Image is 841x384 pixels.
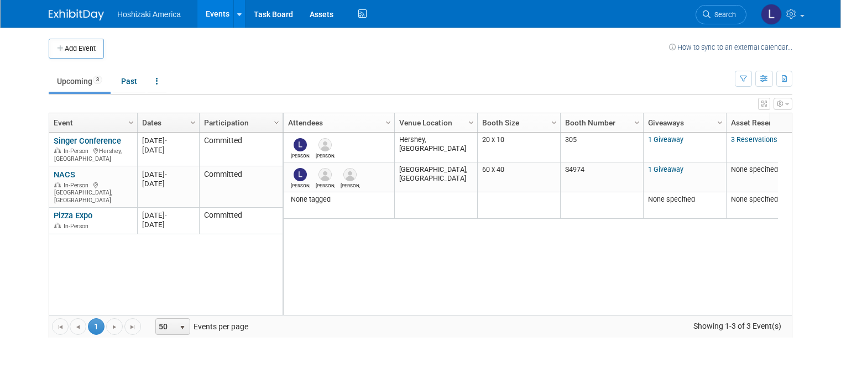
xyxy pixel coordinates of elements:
[54,211,92,220] a: Pizza Expo
[142,179,194,188] div: [DATE]
[127,118,135,127] span: Column Settings
[399,113,470,132] a: Venue Location
[178,323,187,332] span: select
[383,113,395,130] a: Column Settings
[467,118,476,127] span: Column Settings
[142,145,194,155] div: [DATE]
[648,135,683,144] a: 1 Giveaway
[156,319,175,334] span: 50
[560,162,643,192] td: S4974
[64,223,92,230] span: In-Person
[291,181,310,188] div: Lori Northeim
[64,148,92,155] span: In-Person
[731,195,778,203] span: None specified
[54,180,132,204] div: [GEOGRAPHIC_DATA], [GEOGRAPHIC_DATA]
[715,118,724,127] span: Column Settings
[394,133,477,162] td: Hershey, [GEOGRAPHIC_DATA]
[204,113,275,132] a: Participation
[117,10,181,19] span: Hoshizaki America
[565,113,636,132] a: Booth Number
[110,323,119,332] span: Go to the next page
[56,323,65,332] span: Go to the first page
[550,118,558,127] span: Column Settings
[189,118,197,127] span: Column Settings
[70,318,86,335] a: Go to the previous page
[199,208,283,234] td: Committed
[142,113,192,132] a: Dates
[54,136,121,146] a: Singer Conference
[288,195,390,204] div: None tagged
[384,118,393,127] span: Column Settings
[54,113,130,132] a: Event
[288,113,387,132] a: Attendees
[731,135,777,144] a: 3 Reservations
[761,4,782,25] img: Lori Northeim
[113,71,145,92] a: Past
[142,136,194,145] div: [DATE]
[187,113,200,130] a: Column Settings
[648,165,683,173] a: 1 Giveaway
[394,162,477,192] td: [GEOGRAPHIC_DATA], [GEOGRAPHIC_DATA]
[318,138,332,151] img: Steve Wright
[272,118,281,127] span: Column Settings
[316,181,335,188] div: Kelly Marincik
[93,76,102,84] span: 3
[711,10,736,19] span: Search
[477,162,560,192] td: 60 x 40
[106,318,123,335] a: Go to the next page
[477,133,560,162] td: 20 x 10
[318,168,332,181] img: Kelly Marincik
[631,113,644,130] a: Column Settings
[124,318,141,335] a: Go to the last page
[683,318,792,334] span: Showing 1-3 of 3 Event(s)
[199,166,283,208] td: Committed
[54,182,61,187] img: In-Person Event
[54,170,75,180] a: NACS
[648,195,695,203] span: None specified
[294,138,307,151] img: Lori Northeim
[142,170,194,179] div: [DATE]
[142,318,259,335] span: Events per page
[49,71,111,92] a: Upcoming3
[128,323,137,332] span: Go to the last page
[316,151,335,159] div: Steve Wright
[142,211,194,220] div: [DATE]
[54,223,61,228] img: In-Person Event
[54,148,61,153] img: In-Person Event
[165,170,167,178] span: -
[549,113,561,130] a: Column Settings
[142,220,194,229] div: [DATE]
[291,151,310,159] div: Lori Northeim
[633,118,641,127] span: Column Settings
[482,113,553,132] a: Booth Size
[294,168,307,181] img: Lori Northeim
[199,133,283,166] td: Committed
[165,136,167,145] span: -
[74,323,82,332] span: Go to the previous page
[64,182,92,189] span: In-Person
[696,5,746,24] a: Search
[126,113,138,130] a: Column Settings
[731,165,778,173] span: None specified
[648,113,719,132] a: Giveaways
[343,168,357,181] img: Ken Aspenleiter
[669,43,792,51] a: How to sync to an external calendar...
[731,113,802,132] a: Asset Reservations
[54,146,132,162] div: Hershey, [GEOGRAPHIC_DATA]
[88,318,105,335] span: 1
[714,113,727,130] a: Column Settings
[271,113,283,130] a: Column Settings
[560,133,643,162] td: 305
[341,181,360,188] div: Ken Aspenleiter
[49,9,104,20] img: ExhibitDay
[165,211,167,219] span: -
[52,318,69,335] a: Go to the first page
[49,39,104,59] button: Add Event
[466,113,478,130] a: Column Settings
